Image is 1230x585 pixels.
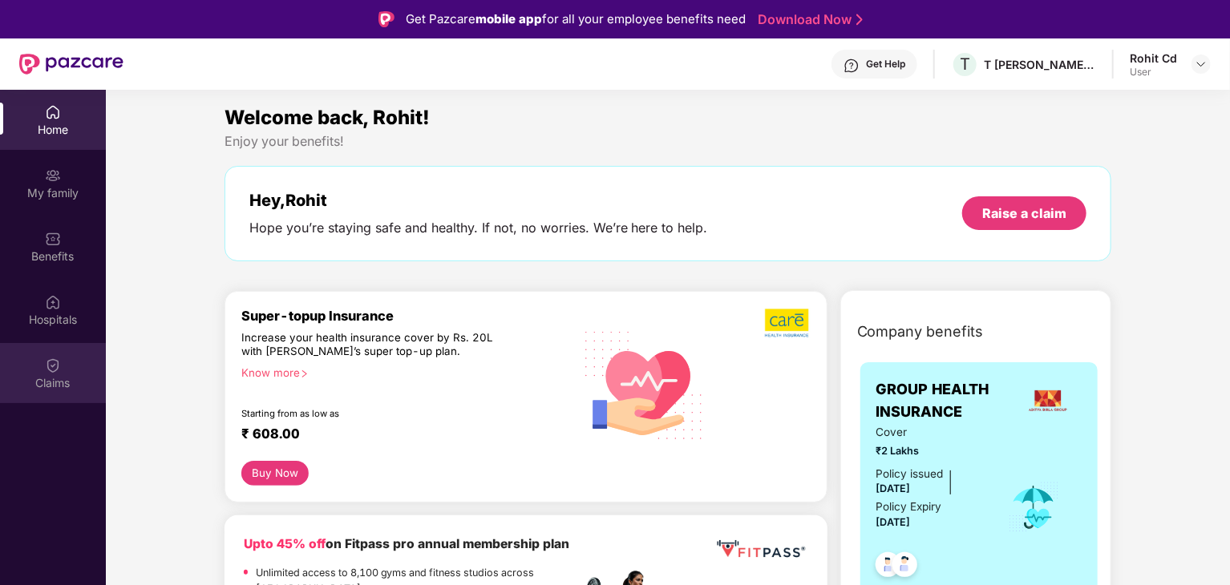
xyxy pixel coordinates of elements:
[856,11,863,28] img: Stroke
[876,466,944,482] div: Policy issued
[241,331,504,360] div: Increase your health insurance cover by Rs. 20L with [PERSON_NAME]’s super top-up plan.
[1008,481,1060,534] img: icon
[241,408,505,419] div: Starting from as low as
[225,133,1112,150] div: Enjoy your benefits!
[244,536,326,551] b: Upto 45% off
[573,312,716,457] img: svg+xml;base64,PHN2ZyB4bWxucz0iaHR0cDovL3d3dy53My5vcmcvMjAwMC9zdmciIHhtbG5zOnhsaW5rPSJodHRwOi8vd3...
[45,104,61,120] img: svg+xml;base64,PHN2ZyBpZD0iSG9tZSIgeG1sbnM9Imh0dHA6Ly93d3cudzMub3JnLzIwMDAvc3ZnIiB3aWR0aD0iMjAiIG...
[241,308,573,324] div: Super-topup Insurance
[857,321,984,343] span: Company benefits
[241,426,557,445] div: ₹ 608.00
[241,461,310,486] button: Buy Now
[475,11,542,26] strong: mobile app
[249,191,708,210] div: Hey, Rohit
[876,498,942,515] div: Policy Expiry
[1026,379,1070,422] img: insurerLogo
[45,294,61,310] img: svg+xml;base64,PHN2ZyBpZD0iSG9zcGl0YWxzIiB4bWxucz0iaHR0cDovL3d3dy53My5vcmcvMjAwMC9zdmciIHdpZHRoPS...
[45,231,61,247] img: svg+xml;base64,PHN2ZyBpZD0iQmVuZWZpdHMiIHhtbG5zPSJodHRwOi8vd3d3LnczLm9yZy8yMDAwL3N2ZyIgd2lkdGg9Ij...
[241,366,564,377] div: Know more
[876,516,911,528] span: [DATE]
[876,443,986,459] span: ₹2 Lakhs
[45,167,61,184] img: svg+xml;base64,PHN2ZyB3aWR0aD0iMjAiIGhlaWdodD0iMjAiIHZpZXdCb3g9IjAgMCAyMCAyMCIgZmlsbD0ibm9uZSIgeG...
[982,204,1066,222] div: Raise a claim
[45,357,61,373] img: svg+xml;base64,PHN2ZyBpZD0iQ2xhaW0iIHhtbG5zPSJodHRwOi8vd3d3LnczLm9yZy8yMDAwL3N2ZyIgd2lkdGg9IjIwIi...
[876,378,1014,424] span: GROUP HEALTH INSURANCE
[758,11,858,28] a: Download Now
[249,220,708,236] div: Hope you’re staying safe and healthy. If not, no worries. We’re here to help.
[1130,50,1177,66] div: Rohit Cd
[1195,58,1208,71] img: svg+xml;base64,PHN2ZyBpZD0iRHJvcGRvd24tMzJ4MzIiIHhtbG5zPSJodHRwOi8vd3d3LnczLm9yZy8yMDAwL3N2ZyIgd2...
[876,424,986,441] span: Cover
[300,369,309,378] span: right
[984,57,1096,72] div: T [PERSON_NAME] & [PERSON_NAME]
[225,106,430,129] span: Welcome back, Rohit!
[1130,66,1177,79] div: User
[876,482,911,494] span: [DATE]
[406,10,746,29] div: Get Pazcare for all your employee benefits need
[714,535,807,564] img: fppp.png
[960,54,970,74] span: T
[244,536,569,551] b: on Fitpass pro annual membership plan
[378,11,394,27] img: Logo
[866,58,905,71] div: Get Help
[765,308,811,338] img: b5dec4f62d2307b9de63beb79f102df3.png
[19,54,123,75] img: New Pazcare Logo
[844,58,860,74] img: svg+xml;base64,PHN2ZyBpZD0iSGVscC0zMngzMiIgeG1sbnM9Imh0dHA6Ly93d3cudzMub3JnLzIwMDAvc3ZnIiB3aWR0aD...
